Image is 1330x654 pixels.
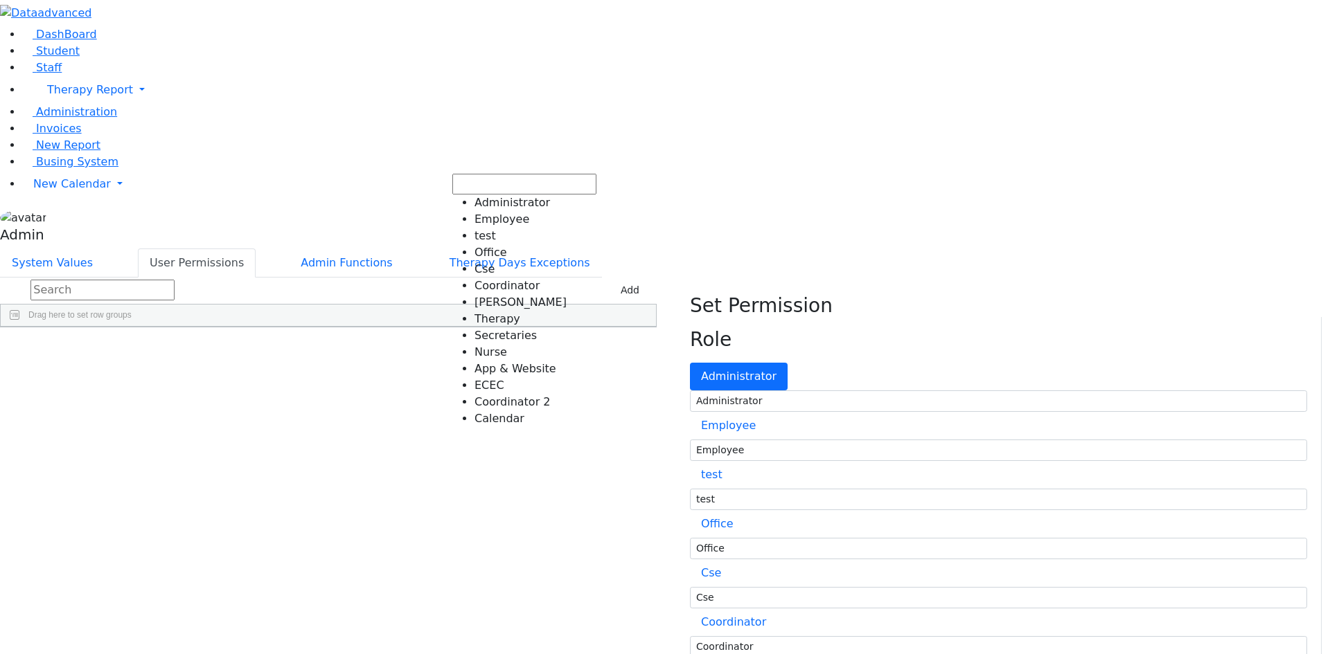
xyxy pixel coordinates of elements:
button: Employee [690,412,767,439]
span: New Report [36,138,100,152]
button: Administrator [690,363,788,390]
button: Coordinator [690,608,777,636]
li: test [475,228,596,244]
a: New Calendar [22,170,1330,198]
button: Cse [690,559,732,587]
li: Cse [475,261,596,278]
a: Invoices [22,122,82,135]
span: Busing System [36,155,118,168]
li: Coordinator [475,278,596,294]
a: New Report [22,138,100,152]
a: Staff [22,61,62,74]
button: Add [614,280,646,301]
span: Invoices [36,122,82,135]
button: Therapy Days Exceptions [438,248,602,278]
input: Search [30,280,175,300]
li: Employee [475,211,596,228]
li: [PERSON_NAME] [475,294,596,311]
li: Coordinator 2 [475,394,596,410]
li: Secretaries [475,327,596,344]
a: Administration [22,105,117,118]
span: DashBoard [36,28,97,41]
a: Busing System [22,155,118,168]
a: DashBoard [22,28,97,41]
button: test [690,461,734,489]
input: Search [452,174,596,194]
li: Administrator [475,194,596,211]
h3: Set Permission [690,294,1313,318]
li: Office [475,244,596,261]
button: Admin Functions [289,248,404,278]
span: Student [36,44,80,57]
a: Therapy Report [22,76,1330,104]
li: Calendar [475,410,596,427]
li: Therapy [475,311,596,327]
h3: Role [690,328,1307,352]
span: Staff [36,61,62,74]
span: Therapy Report [47,83,133,96]
span: New Calendar [33,177,111,190]
li: Nurse [475,344,596,361]
button: User Permissions [138,248,256,278]
li: ECEC [475,377,596,394]
a: Student [22,44,80,57]
span: Drag here to set row groups [28,310,132,320]
button: Office [690,510,745,538]
span: Administration [36,105,117,118]
li: App & Website [475,361,596,377]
